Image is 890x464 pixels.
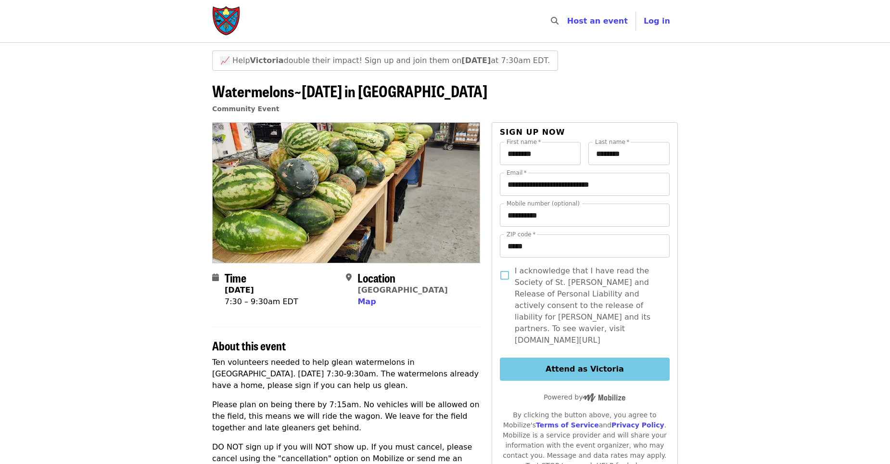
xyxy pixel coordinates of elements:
[212,273,219,282] i: calendar icon
[357,297,376,306] span: Map
[536,421,599,429] a: Terms of Service
[220,56,230,65] span: growth emoji
[644,16,670,26] span: Log in
[461,56,491,65] strong: [DATE]
[346,273,352,282] i: map-marker-alt icon
[212,337,286,354] span: About this event
[250,56,284,65] strong: Victoria
[500,128,565,137] span: Sign up now
[212,79,487,102] span: Watermelons~[DATE] in [GEOGRAPHIC_DATA]
[500,204,670,227] input: Mobile number (optional)
[500,358,670,381] button: Attend as Victoria
[212,6,241,37] img: Society of St. Andrew - Home
[507,232,535,237] label: ZIP code
[636,12,678,31] button: Log in
[611,421,664,429] a: Privacy Policy
[564,10,572,33] input: Search
[212,399,480,434] p: Please plan on being there by 7:15am. No vehicles will be allowed on the field, this means we wil...
[500,234,670,258] input: ZIP code
[212,357,480,391] p: Ten volunteers needed to help glean watermelons in [GEOGRAPHIC_DATA]. [DATE] 7:30-9:30am. The wat...
[232,56,550,65] span: Help double their impact! Sign up and join them on at 7:30am EDT.
[544,393,625,401] span: Powered by
[507,170,527,176] label: Email
[213,123,480,262] img: Watermelons~Monday in Concord organized by Society of St. Andrew
[500,142,581,165] input: First name
[551,16,559,26] i: search icon
[357,285,447,295] a: [GEOGRAPHIC_DATA]
[595,139,629,145] label: Last name
[357,269,395,286] span: Location
[507,139,541,145] label: First name
[225,296,298,308] div: 7:30 – 9:30am EDT
[583,393,625,402] img: Powered by Mobilize
[567,16,628,26] a: Host an event
[212,105,279,113] a: Community Event
[588,142,670,165] input: Last name
[225,285,254,295] strong: [DATE]
[357,296,376,308] button: Map
[515,265,662,346] span: I acknowledge that I have read the Society of St. [PERSON_NAME] and Release of Personal Liability...
[507,201,580,206] label: Mobile number (optional)
[500,173,670,196] input: Email
[225,269,246,286] span: Time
